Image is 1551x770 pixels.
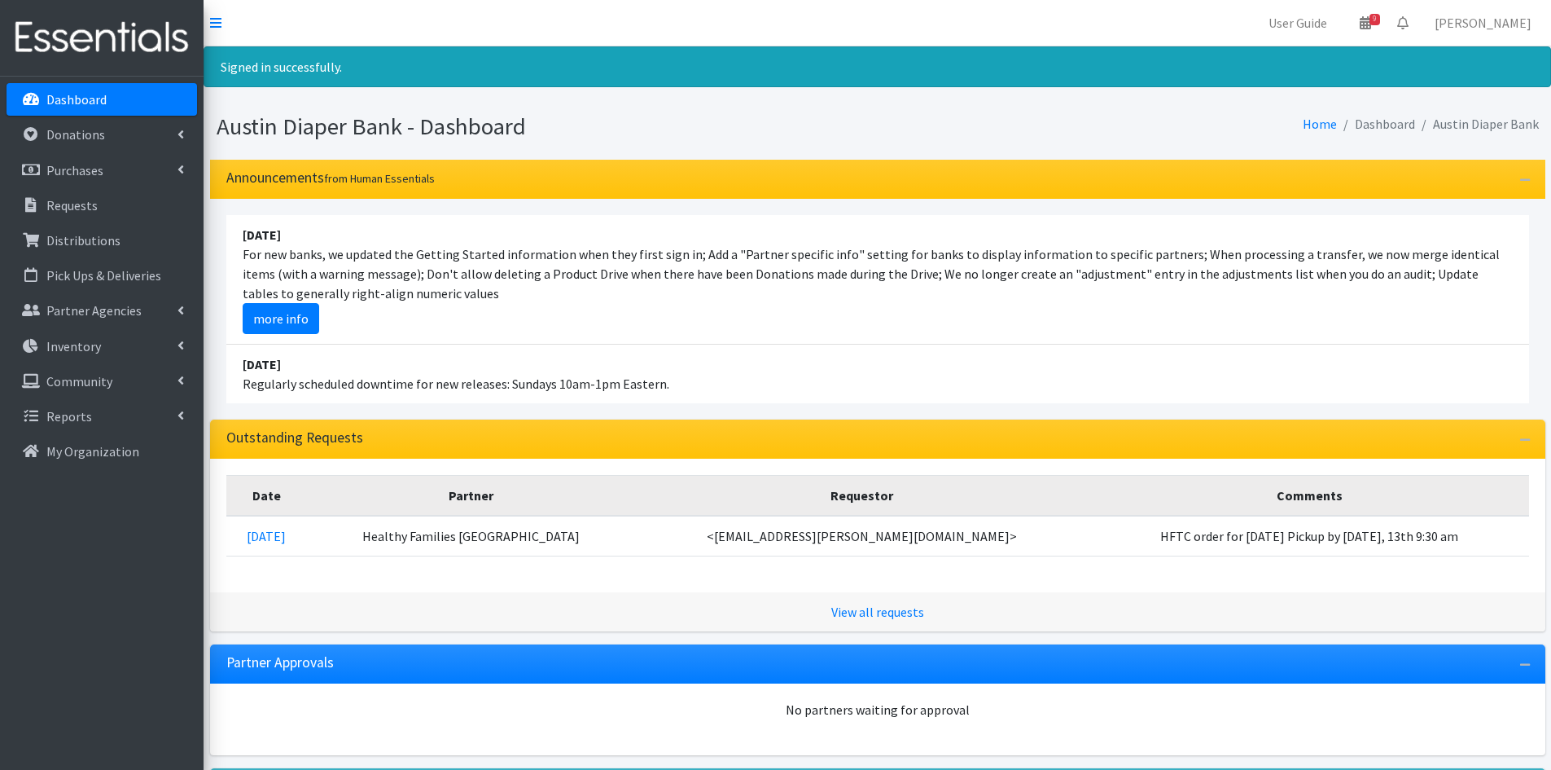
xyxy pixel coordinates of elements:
a: Reports [7,400,197,433]
p: Purchases [46,162,103,178]
a: Donations [7,118,197,151]
strong: [DATE] [243,227,281,243]
p: Distributions [46,232,120,249]
a: Community [7,365,197,398]
a: [DATE] [247,528,286,544]
li: For new banks, we updated the Getting Started information when they first sign in; Add a "Partner... [226,215,1529,345]
a: [PERSON_NAME] [1422,7,1544,39]
strong: [DATE] [243,356,281,372]
h3: Partner Approvals [226,654,334,671]
a: Distributions [7,224,197,257]
h3: Announcements [226,169,435,187]
span: 9 [1369,14,1380,25]
a: My Organization [7,435,197,468]
p: Requests [46,197,98,213]
a: Requests [7,189,197,222]
p: Pick Ups & Deliveries [46,267,161,284]
a: Purchases [7,154,197,187]
td: <[EMAIL_ADDRESS][PERSON_NAME][DOMAIN_NAME]> [634,516,1090,557]
div: No partners waiting for approval [226,700,1529,719]
li: Austin Diaper Bank [1415,112,1539,136]
a: View all requests [831,604,924,620]
p: Dashboard [46,91,107,108]
td: HFTC order for [DATE] Pickup by [DATE], 13th 9:30 am [1090,516,1529,557]
th: Requestor [634,475,1090,516]
p: Donations [46,126,105,143]
a: Pick Ups & Deliveries [7,259,197,292]
th: Date [226,475,307,516]
div: Signed in successfully. [204,46,1551,87]
li: Regularly scheduled downtime for new releases: Sundays 10am-1pm Eastern. [226,345,1529,403]
th: Partner [307,475,634,516]
img: HumanEssentials [7,11,197,65]
a: 9 [1347,7,1384,39]
p: Inventory [46,338,101,354]
p: Community [46,373,112,389]
th: Comments [1090,475,1529,516]
p: Reports [46,408,92,425]
a: Partner Agencies [7,294,197,327]
a: more info [243,303,319,334]
h3: Outstanding Requests [226,429,363,447]
p: My Organization [46,443,139,460]
a: Inventory [7,330,197,363]
h1: Austin Diaper Bank - Dashboard [217,112,872,141]
a: Dashboard [7,83,197,116]
p: Partner Agencies [46,302,142,319]
li: Dashboard [1337,112,1415,136]
small: from Human Essentials [324,171,435,186]
a: Home [1303,116,1337,132]
a: User Guide [1255,7,1340,39]
td: Healthy Families [GEOGRAPHIC_DATA] [307,516,634,557]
